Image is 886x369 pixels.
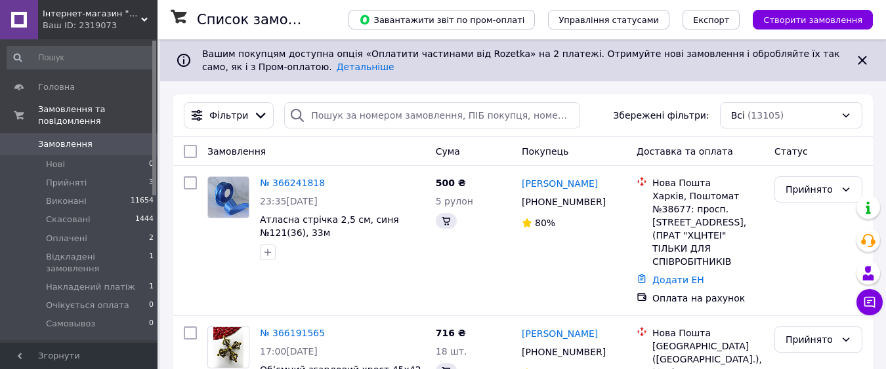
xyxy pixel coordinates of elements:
span: (13105) [748,110,784,121]
span: [PHONE_NUMBER] [522,347,606,357]
div: Оплата на рахунок [652,292,764,305]
span: 3 [149,177,154,189]
button: Чат з покупцем [856,289,883,315]
a: Фото товару [207,326,249,368]
a: Детальніше [337,62,394,72]
span: 0 [149,318,154,330]
img: Фото товару [213,327,244,368]
button: Створити замовлення [753,10,873,29]
div: Прийнято [786,332,835,347]
span: Оплачені [46,233,87,244]
div: Нова Пошта [652,176,764,189]
span: Інтернет-магазин "Творча комора" [43,8,141,20]
span: Головна [38,81,75,93]
span: 18 шт. [436,346,467,357]
span: Замовлення [38,138,93,150]
span: Експорт [693,15,730,25]
span: Завантажити звіт по пром-оплаті [359,14,524,26]
span: 80% [535,218,555,228]
span: 2 [149,233,154,244]
span: Фільтри [209,109,248,122]
span: Замовлення та повідомлення [38,104,158,127]
span: Скасовані [46,214,91,225]
span: Замовлення [207,146,266,157]
button: Завантажити звіт по пром-оплаті [348,10,535,29]
span: Нові [46,159,65,170]
span: 23:35[DATE] [260,196,318,206]
a: № 366191565 [260,328,325,338]
span: Cума [436,146,460,157]
span: 1 [149,281,154,293]
span: [PHONE_NUMBER] [522,197,606,207]
span: Накладений платіж [46,281,135,293]
input: Пошук за номером замовлення, ПІБ покупця, номером телефону, Email, номером накладної [284,102,580,128]
span: 1 [149,251,154,275]
img: Фото товару [208,177,249,218]
a: [PERSON_NAME] [522,177,598,190]
span: Всі [731,109,745,122]
a: Фото товару [207,176,249,218]
span: Збережені фільтри: [613,109,709,122]
h1: Список замовлень [197,12,330,28]
span: 500 ₴ [436,178,466,188]
span: Відкладені замовлення [46,251,149,275]
span: Покупець [522,146,568,157]
span: 17:00[DATE] [260,346,318,357]
button: Управління статусами [548,10,669,29]
button: Експорт [683,10,740,29]
span: Виконані [46,195,87,207]
span: 716 ₴ [436,328,466,338]
a: № 366241818 [260,178,325,188]
div: Харків, Поштомат №38677: просп. [STREET_ADDRESS], (ПРАТ "ХЦНТЕІ" ТІЛЬКИ ДЛЯ СПІВРОБІТНИКІВ [652,189,764,268]
span: 0 [149,159,154,170]
span: Вашим покупцям доступна опція «Оплатити частинами від Rozetka» на 2 платежі. Отримуйте нові замов... [202,49,839,72]
a: Атласна стрічка 2,5 см, синя №121(36), 33м [260,214,399,238]
span: Самовывоз [46,318,95,330]
span: Статус [774,146,808,157]
span: Створити замовлення [763,15,862,25]
div: Прийнято [786,182,835,197]
div: Ваш ID: 2319073 [43,20,158,31]
span: Очікується оплата [46,300,129,311]
span: Прийняті [46,177,87,189]
input: Пошук [7,46,155,69]
span: 11654 [131,195,154,207]
span: Управління статусами [559,15,659,25]
a: [PERSON_NAME] [522,327,598,340]
span: 1444 [135,214,154,225]
span: 0 [149,300,154,311]
a: Створити замовлення [740,14,873,24]
div: Нова Пошта [652,326,764,340]
a: Додати ЕН [652,275,704,285]
span: 5 рулон [436,196,473,206]
span: Доставка та оплата [637,146,733,157]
